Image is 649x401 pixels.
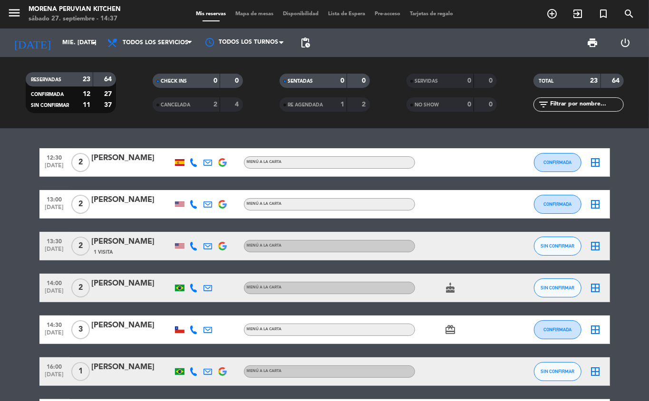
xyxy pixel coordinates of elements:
[104,91,114,97] strong: 27
[590,366,601,377] i: border_all
[71,237,90,256] span: 2
[445,324,456,335] i: card_giftcard
[543,201,572,207] span: CONFIRMADA
[104,102,114,108] strong: 37
[539,79,554,84] span: TOTAL
[415,103,439,107] span: NO SHOW
[534,237,581,256] button: SIN CONFIRMAR
[104,76,114,83] strong: 64
[161,79,187,84] span: CHECK INS
[609,29,642,57] div: LOG OUT
[161,103,191,107] span: CANCELADA
[94,248,113,256] span: 1 Visita
[92,361,173,373] div: [PERSON_NAME]
[288,103,323,107] span: RE AGENDADA
[323,11,370,17] span: Lista de Espera
[83,76,90,83] strong: 23
[29,14,121,24] div: sábado 27. septiembre - 14:37
[362,101,368,108] strong: 2
[43,372,67,382] span: [DATE]
[247,160,282,164] span: MENÚ A LA CARTA
[550,99,623,110] input: Filtrar por nombre...
[541,243,574,248] span: SIN CONFIRMAR
[590,157,601,168] i: border_all
[92,152,173,164] div: [PERSON_NAME]
[123,39,188,46] span: Todos los servicios
[288,79,313,84] span: SENTADAS
[213,77,217,84] strong: 0
[83,91,90,97] strong: 12
[534,153,581,172] button: CONFIRMADA
[541,285,574,290] span: SIN CONFIRMAR
[92,194,173,206] div: [PERSON_NAME]
[623,8,635,19] i: search
[7,6,21,20] i: menu
[278,11,323,17] span: Disponibilidad
[43,204,67,215] span: [DATE]
[92,236,173,248] div: [PERSON_NAME]
[83,102,90,108] strong: 11
[71,278,90,297] span: 2
[467,101,471,108] strong: 0
[218,242,227,250] img: google-logo.png
[43,193,67,204] span: 13:00
[235,101,241,108] strong: 4
[31,77,62,82] span: RESERVADAS
[572,8,583,19] i: exit_to_app
[620,37,631,48] i: power_settings_new
[7,32,58,53] i: [DATE]
[43,361,67,372] span: 16:00
[247,202,282,206] span: MENÚ A LA CARTA
[31,103,69,108] span: SIN CONFIRMAR
[231,11,278,17] span: Mapa de mesas
[590,240,601,252] i: border_all
[590,282,601,294] i: border_all
[88,37,100,48] i: arrow_drop_down
[538,99,550,110] i: filter_list
[31,92,64,97] span: CONFIRMADA
[43,162,67,173] span: [DATE]
[591,77,598,84] strong: 23
[546,8,558,19] i: add_circle_outline
[235,77,241,84] strong: 0
[543,327,572,332] span: CONFIRMADA
[71,362,90,381] span: 1
[340,101,344,108] strong: 1
[43,288,67,299] span: [DATE]
[43,235,67,246] span: 13:30
[218,200,227,209] img: google-logo.png
[590,199,601,210] i: border_all
[218,158,227,167] img: google-logo.png
[415,79,438,84] span: SERVIDAS
[543,160,572,165] span: CONFIRMADA
[191,11,231,17] span: Mis reservas
[534,278,581,297] button: SIN CONFIRMAR
[43,319,67,330] span: 14:30
[598,8,609,19] i: turned_in_not
[370,11,405,17] span: Pre-acceso
[43,152,67,162] span: 12:30
[92,277,173,290] div: [PERSON_NAME]
[612,77,621,84] strong: 64
[362,77,368,84] strong: 0
[7,6,21,23] button: menu
[445,282,456,294] i: cake
[489,101,494,108] strong: 0
[467,77,471,84] strong: 0
[541,369,574,374] span: SIN CONFIRMAR
[587,37,599,48] span: print
[43,277,67,288] span: 14:00
[247,244,282,248] span: MENÚ A LA CARTA
[71,153,90,172] span: 2
[92,319,173,332] div: [PERSON_NAME]
[218,367,227,376] img: google-logo.png
[43,330,67,341] span: [DATE]
[71,320,90,339] span: 3
[213,101,217,108] strong: 2
[534,320,581,339] button: CONFIRMADA
[534,195,581,214] button: CONFIRMADA
[300,37,311,48] span: pending_actions
[340,77,344,84] strong: 0
[405,11,458,17] span: Tarjetas de regalo
[489,77,494,84] strong: 0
